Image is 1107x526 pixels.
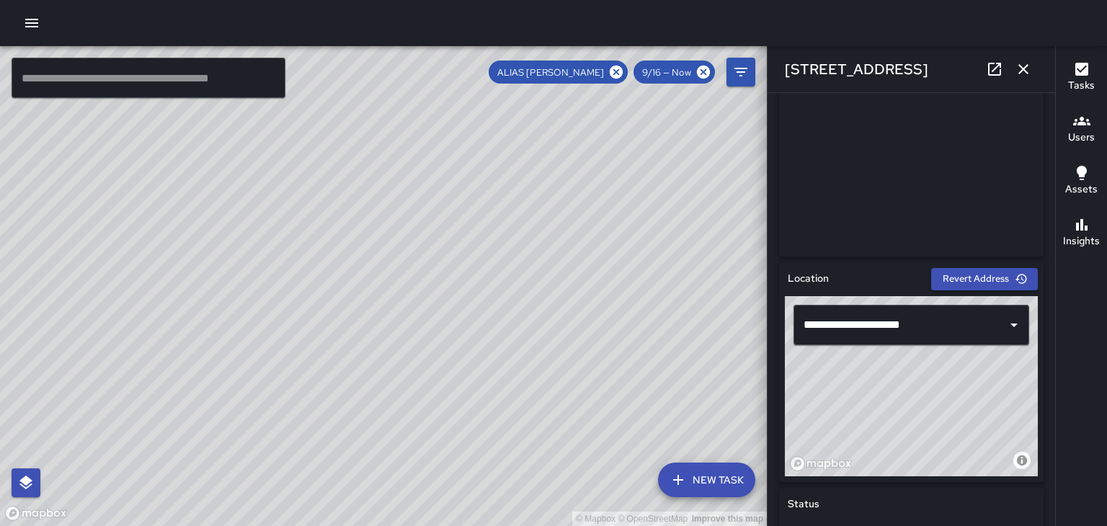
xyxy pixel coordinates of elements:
[489,66,613,79] span: ALIAS [PERSON_NAME]
[1068,130,1095,146] h6: Users
[489,61,628,84] div: ALIAS [PERSON_NAME]
[633,66,700,79] span: 9/16 — Now
[1063,233,1100,249] h6: Insights
[785,58,928,81] h6: [STREET_ADDRESS]
[1056,52,1107,104] button: Tasks
[779,40,1044,257] img: request_images%2F70ebef90-9307-11f0-bfb9-effb8e5b508e
[658,463,755,497] button: New Task
[788,496,819,512] h6: Status
[1065,182,1098,197] h6: Assets
[1068,78,1095,94] h6: Tasks
[1056,104,1107,156] button: Users
[1004,315,1024,335] button: Open
[1056,208,1107,259] button: Insights
[633,61,715,84] div: 9/16 — Now
[1056,156,1107,208] button: Assets
[931,268,1038,290] button: Revert Address
[726,58,755,86] button: Filters
[788,271,829,287] h6: Location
